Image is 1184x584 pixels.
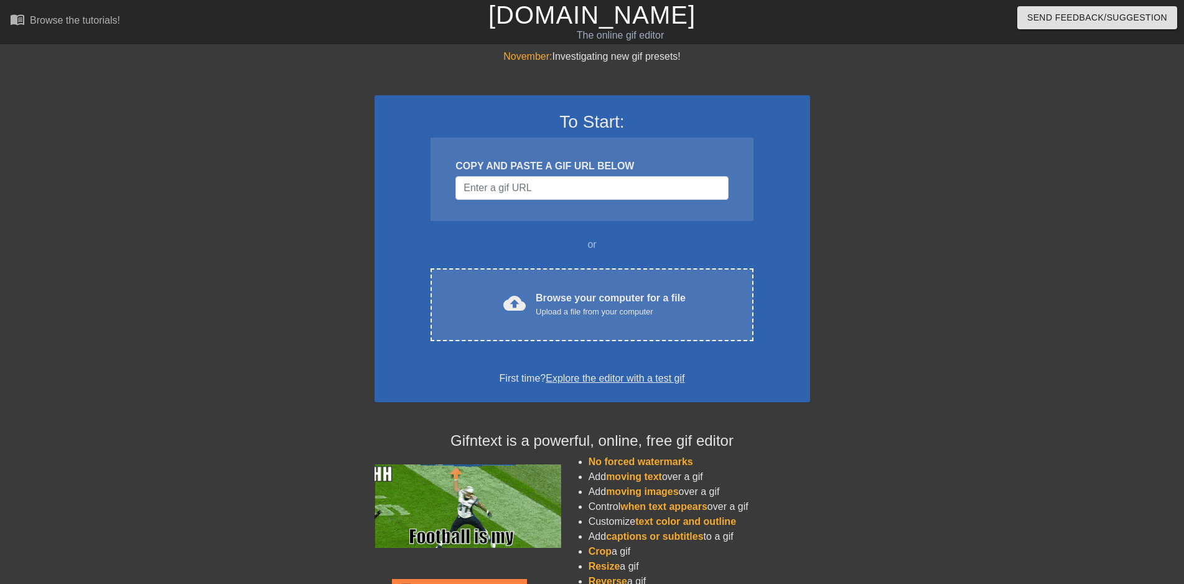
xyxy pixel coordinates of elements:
[375,432,810,450] h4: Gifntext is a powerful, online, free gif editor
[455,176,728,200] input: Username
[401,28,839,43] div: The online gif editor
[606,531,703,542] span: captions or subtitles
[589,499,810,514] li: Control over a gif
[391,371,794,386] div: First time?
[589,546,612,557] span: Crop
[30,15,120,26] div: Browse the tutorials!
[635,516,736,527] span: text color and outline
[10,12,25,27] span: menu_book
[589,529,810,544] li: Add to a gif
[620,501,707,512] span: when text appears
[546,373,684,384] a: Explore the editor with a test gif
[455,159,728,174] div: COPY AND PASTE A GIF URL BELOW
[536,306,686,318] div: Upload a file from your computer
[589,559,810,574] li: a gif
[375,464,561,548] img: football_small.gif
[589,514,810,529] li: Customize
[503,51,552,62] span: November:
[10,12,120,31] a: Browse the tutorials!
[589,469,810,484] li: Add over a gif
[407,237,778,252] div: or
[375,49,810,64] div: Investigating new gif presets!
[488,1,696,29] a: [DOMAIN_NAME]
[606,486,678,497] span: moving images
[589,561,620,572] span: Resize
[391,111,794,133] h3: To Start:
[503,292,526,314] span: cloud_upload
[536,291,686,318] div: Browse your computer for a file
[1017,6,1177,29] button: Send Feedback/Suggestion
[606,471,662,482] span: moving text
[589,484,810,499] li: Add over a gif
[589,456,693,467] span: No forced watermarks
[589,544,810,559] li: a gif
[1027,10,1167,26] span: Send Feedback/Suggestion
